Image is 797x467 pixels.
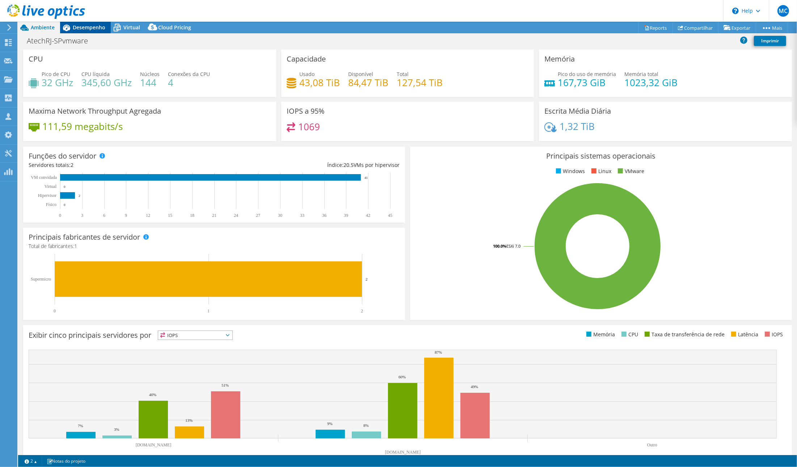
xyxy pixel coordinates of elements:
h3: Funções do servidor [29,152,96,160]
text: Virtual [45,184,57,189]
span: Desempenho [73,24,105,31]
text: 18 [190,213,194,218]
h3: Capacidade [287,55,326,63]
h1: AtechRJ-SPvmware [24,37,99,45]
li: Windows [554,167,585,175]
text: 49% [471,384,478,389]
text: VM convidada [31,175,57,180]
text: 60% [398,375,406,379]
text: [DOMAIN_NAME] [136,442,172,447]
h4: 84,47 TiB [348,79,389,87]
h4: Total de fabricantes: [29,242,400,250]
a: Exportar [718,22,756,33]
span: Disponível [348,71,374,77]
h4: 127,54 TiB [397,79,443,87]
text: 45 [388,213,392,218]
div: Servidores totais: [29,161,214,169]
text: Hipervisor [38,193,56,198]
span: Ambiente [31,24,55,31]
span: MC [777,5,789,17]
text: 2 [79,194,80,198]
h4: 4 [168,79,210,87]
span: Conexões da CPU [168,71,210,77]
tspan: ESXi 7.0 [506,243,520,249]
text: [DOMAIN_NAME] [385,450,421,455]
text: 9 [125,213,127,218]
text: 6 [103,213,105,218]
text: 8% [363,423,369,428]
text: Supermicro [31,277,51,282]
div: Índice: VMs por hipervisor [214,161,399,169]
a: Reports [638,22,673,33]
span: Pico de CPU [42,71,70,77]
h3: Escrita Média Diária [544,107,611,115]
text: 36 [322,213,326,218]
h4: 345,60 GHz [81,79,132,87]
span: Virtual [123,24,140,31]
text: 0 [54,308,56,314]
h3: Memória [544,55,575,63]
li: IOPS [763,331,783,338]
h3: Maxima Network Throughput Agregada [29,107,161,115]
a: Mais [756,22,788,33]
text: 7% [78,424,83,428]
h4: 1,32 TiB [560,122,595,130]
h4: 167,73 GiB [558,79,616,87]
h4: 43,08 TiB [299,79,340,87]
text: 12 [146,213,150,218]
h4: 1023,32 GiB [624,79,678,87]
li: CPU [620,331,638,338]
text: 51% [222,383,229,387]
tspan: 100.0% [493,243,506,249]
h3: IOPS a 95% [287,107,325,115]
span: Memória total [624,71,658,77]
text: 0 [64,203,66,207]
span: Pico do uso de memória [558,71,616,77]
li: Latência [729,331,758,338]
text: 2 [366,277,368,281]
span: 20.5 [343,161,354,168]
text: 3 [81,213,83,218]
text: 0 [59,213,61,218]
text: 42 [366,213,370,218]
h4: 32 GHz [42,79,73,87]
h3: Principais sistemas operacionais [416,152,787,160]
span: IOPS [158,331,232,340]
svg: \n [732,8,739,14]
tspan: Físico [46,202,56,207]
span: CPU líquida [81,71,110,77]
span: 2 [71,161,73,168]
text: 41 [364,176,368,180]
li: Taxa de transferência de rede [643,331,725,338]
span: Usado [299,71,315,77]
text: 87% [435,350,442,354]
text: 0 [64,185,66,189]
a: 2 [20,457,42,466]
h3: Principais fabricantes de servidor [29,233,140,241]
text: 1 [207,308,210,314]
h4: 111,59 megabits/s [42,122,123,130]
text: Outro [647,442,657,447]
text: 33 [300,213,304,218]
text: 27 [256,213,260,218]
li: VMware [616,167,644,175]
a: Imprimir [754,36,786,46]
span: 1 [74,243,77,249]
span: Núcleos [140,71,160,77]
text: 2 [361,308,363,314]
text: 21 [212,213,216,218]
text: 30 [278,213,282,218]
h4: 144 [140,79,160,87]
text: 13% [185,418,193,422]
li: Memória [585,331,615,338]
h4: 1069 [298,123,320,131]
text: 24 [234,213,238,218]
h3: CPU [29,55,43,63]
a: Compartilhar [672,22,718,33]
a: Notas do projeto [42,457,90,466]
span: Cloud Pricing [158,24,191,31]
text: 15 [168,213,172,218]
text: 39 [344,213,348,218]
span: Total [397,71,409,77]
text: 9% [327,421,333,426]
